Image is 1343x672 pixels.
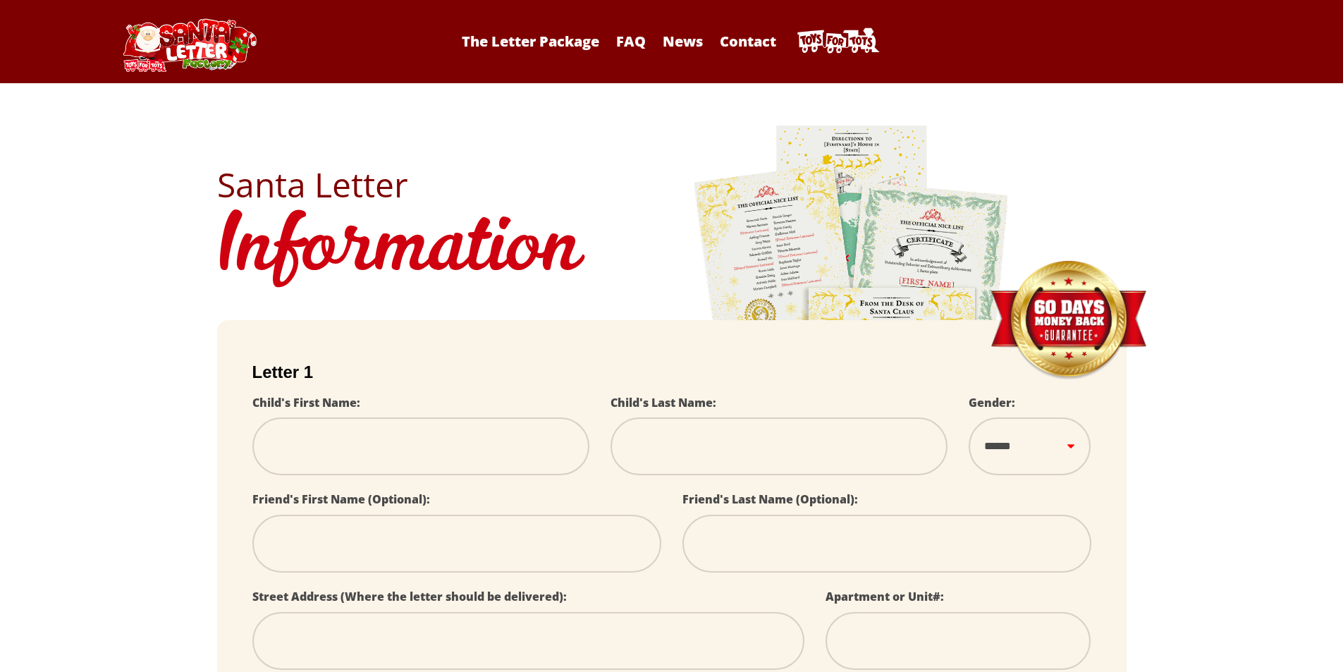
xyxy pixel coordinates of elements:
[713,32,783,51] a: Contact
[252,491,430,507] label: Friend's First Name (Optional):
[989,260,1148,381] img: Money Back Guarantee
[611,395,716,410] label: Child's Last Name:
[217,202,1127,299] h1: Information
[693,123,1010,518] img: letters.png
[455,32,606,51] a: The Letter Package
[969,395,1015,410] label: Gender:
[217,168,1127,202] h2: Santa Letter
[826,589,944,604] label: Apartment or Unit#:
[118,18,259,72] img: Santa Letter Logo
[682,491,858,507] label: Friend's Last Name (Optional):
[252,589,567,604] label: Street Address (Where the letter should be delivered):
[252,362,1091,382] h2: Letter 1
[656,32,710,51] a: News
[252,395,360,410] label: Child's First Name:
[609,32,653,51] a: FAQ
